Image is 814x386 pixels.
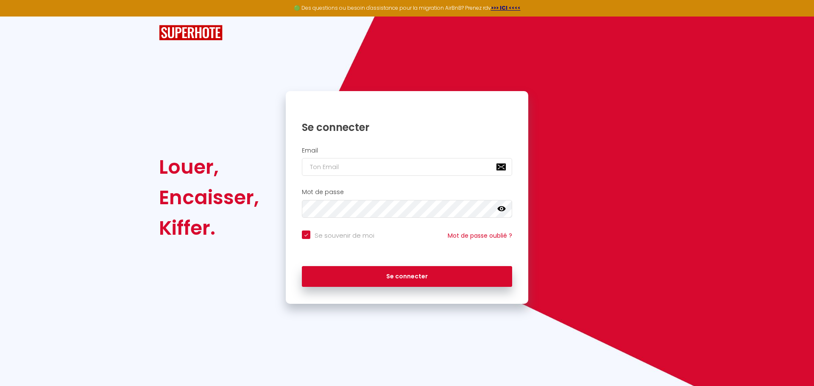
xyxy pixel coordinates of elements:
input: Ton Email [302,158,512,176]
a: >>> ICI <<<< [491,4,521,11]
h1: Se connecter [302,121,512,134]
div: Kiffer. [159,213,259,243]
img: SuperHote logo [159,25,223,41]
button: Se connecter [302,266,512,287]
h2: Email [302,147,512,154]
div: Encaisser, [159,182,259,213]
h2: Mot de passe [302,189,512,196]
a: Mot de passe oublié ? [448,231,512,240]
div: Louer, [159,152,259,182]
